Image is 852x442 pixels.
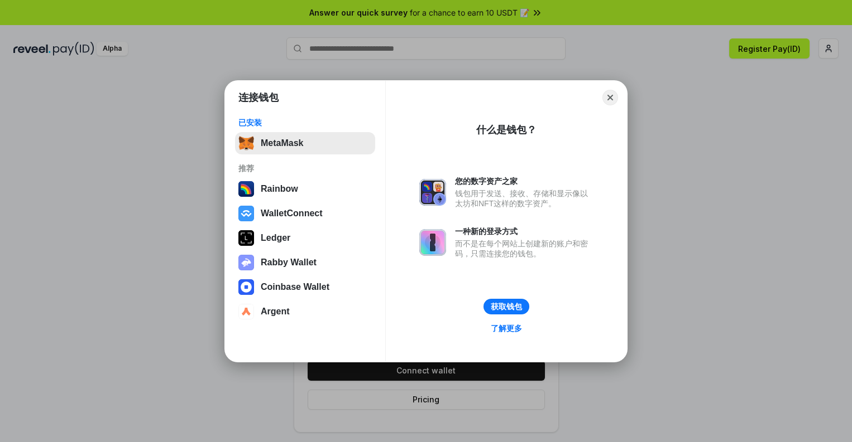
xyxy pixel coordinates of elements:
div: 获取钱包 [491,302,522,312]
div: MetaMask [261,138,303,148]
img: svg+xml,%3Csvg%20width%3D%2228%22%20height%3D%2228%22%20viewBox%3D%220%200%2028%2028%22%20fill%3D... [238,304,254,319]
div: Coinbase Wallet [261,282,329,292]
button: Rabby Wallet [235,251,375,274]
button: 获取钱包 [484,299,529,314]
div: 钱包用于发送、接收、存储和显示像以太坊和NFT这样的数字资产。 [455,188,593,208]
button: Ledger [235,227,375,249]
div: 而不是在每个网站上创建新的账户和密码，只需连接您的钱包。 [455,239,593,259]
div: Argent [261,307,290,317]
button: Coinbase Wallet [235,276,375,298]
button: Close [602,90,618,105]
div: 推荐 [238,163,372,173]
h1: 连接钱包 [238,91,279,104]
img: svg+xml,%3Csvg%20fill%3D%22none%22%20height%3D%2233%22%20viewBox%3D%220%200%2035%2033%22%20width%... [238,135,254,151]
div: 已安装 [238,118,372,128]
button: Rainbow [235,178,375,200]
div: 什么是钱包？ [476,123,537,137]
img: svg+xml,%3Csvg%20xmlns%3D%22http%3A%2F%2Fwww.w3.org%2F2000%2Fsvg%22%20fill%3D%22none%22%20viewBox... [238,255,254,270]
div: Rabby Wallet [261,258,317,268]
button: MetaMask [235,132,375,154]
button: WalletConnect [235,202,375,225]
a: 了解更多 [484,321,529,336]
div: 您的数字资产之家 [455,176,593,186]
img: svg+xml,%3Csvg%20width%3D%22120%22%20height%3D%22120%22%20viewBox%3D%220%200%20120%20120%22%20fil... [238,181,254,197]
img: svg+xml,%3Csvg%20xmlns%3D%22http%3A%2F%2Fwww.w3.org%2F2000%2Fsvg%22%20fill%3D%22none%22%20viewBox... [419,229,446,256]
img: svg+xml,%3Csvg%20xmlns%3D%22http%3A%2F%2Fwww.w3.org%2F2000%2Fsvg%22%20fill%3D%22none%22%20viewBox... [419,179,446,206]
div: 了解更多 [491,323,522,333]
img: svg+xml,%3Csvg%20width%3D%2228%22%20height%3D%2228%22%20viewBox%3D%220%200%2028%2028%22%20fill%3D... [238,279,254,295]
div: Rainbow [261,184,298,194]
img: svg+xml,%3Csvg%20width%3D%2228%22%20height%3D%2228%22%20viewBox%3D%220%200%2028%2028%22%20fill%3D... [238,206,254,221]
div: WalletConnect [261,208,323,218]
img: svg+xml,%3Csvg%20xmlns%3D%22http%3A%2F%2Fwww.w3.org%2F2000%2Fsvg%22%20width%3D%2228%22%20height%3... [238,230,254,246]
div: 一种新的登录方式 [455,226,593,236]
button: Argent [235,300,375,323]
div: Ledger [261,233,290,243]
